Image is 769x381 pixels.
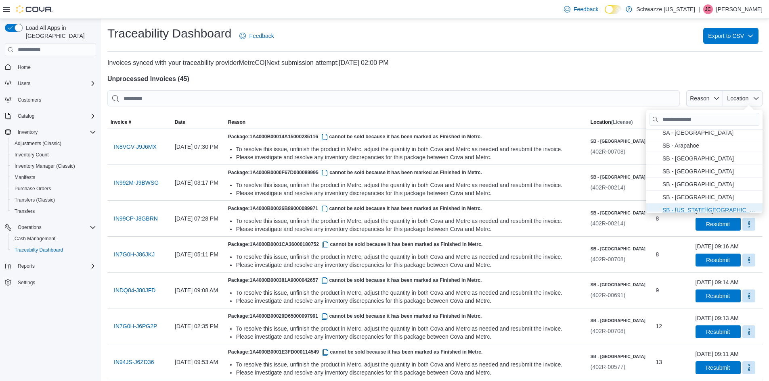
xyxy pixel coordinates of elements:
[611,119,633,125] span: (License)
[696,350,739,358] div: [DATE] 09:11 AM
[228,119,245,125] span: Reason
[236,189,584,197] div: Please investigate and resolve any inventory discrepancies for this package between Cova and Metrc.
[11,161,78,171] a: Inventory Manager (Classic)
[696,218,741,231] button: Resubmit
[250,313,329,319] span: 1A4000B00020D65000097991
[11,245,66,255] a: Traceabilty Dashboard
[696,289,741,302] button: Resubmit
[591,210,645,216] h6: SB - [GEOGRAPHIC_DATA]
[2,94,99,106] button: Customers
[690,95,709,102] span: Reason
[172,318,225,334] div: [DATE] 02:35 PM
[646,126,763,139] li: SA - Denver
[8,194,99,206] button: Transfers (Classic)
[111,210,161,227] button: IN99CP-J8GBRN
[236,253,584,261] div: To resolve this issue, unfinish the product in Metrc, adjust the quantity in both Cova and Metrc ...
[172,354,225,370] div: [DATE] 09:53 AM
[636,4,695,14] p: Schwazze [US_STATE]
[236,225,584,233] div: Please investigate and resolve any inventory discrepancies for this package between Cova and Metrc.
[236,325,584,333] div: To resolve this issue, unfinish the product in Metrc, adjust the quantity in both Cova and Metrc ...
[15,111,38,121] button: Catalog
[18,97,41,103] span: Customers
[2,110,99,122] button: Catalog
[8,244,99,256] button: Traceabilty Dashboard
[2,127,99,138] button: Inventory
[172,282,225,298] div: [DATE] 09:08 AM
[228,240,584,250] h5: Package: cannot be sold because it has been marked as Finished in Metrc.
[591,138,645,144] h6: SB - [GEOGRAPHIC_DATA]
[591,328,625,334] span: (402R-00708)
[15,197,55,203] span: Transfers (Classic)
[591,281,645,288] h6: SB - [GEOGRAPHIC_DATA]
[696,278,739,286] div: [DATE] 09:14 AM
[228,312,584,321] h5: Package: cannot be sold because it has been marked as Finished in Metrc.
[706,256,730,264] span: Resubmit
[236,145,584,153] div: To resolve this issue, unfinish the product in Metrc, adjust the quantity in both Cova and Metrc ...
[706,220,730,228] span: Resubmit
[656,321,662,331] span: 12
[111,175,162,191] button: IN992M-J9BWSG
[114,214,158,223] span: IN99CP-J8GBRN
[15,277,96,287] span: Settings
[8,160,99,172] button: Inventory Manager (Classic)
[662,128,758,137] span: SA - [GEOGRAPHIC_DATA]
[250,277,329,283] span: 1A4000B000381A9000042657
[15,208,35,214] span: Transfers
[15,174,35,181] span: Manifests
[15,152,49,158] span: Inventory Count
[15,185,51,192] span: Purchase Orders
[591,184,625,191] span: (402R-00214)
[172,210,225,227] div: [DATE] 07:28 PM
[107,25,231,42] h1: Traceability Dashboard
[742,254,755,266] button: More
[742,218,755,231] button: More
[11,206,38,216] a: Transfers
[662,179,758,189] span: SB - [GEOGRAPHIC_DATA]
[591,148,625,155] span: (402R-00708)
[15,95,96,105] span: Customers
[228,168,584,178] h5: Package: cannot be sold because it has been marked as Finished in Metrc.
[646,178,763,191] li: SB - Boulder
[266,59,339,66] span: Next submission attempt:
[716,4,763,14] p: [PERSON_NAME]
[646,191,763,204] li: SB - Brighton
[15,127,96,137] span: Inventory
[696,254,741,266] button: Resubmit
[605,5,622,14] input: Dark Mode
[15,127,41,137] button: Inventory
[591,353,645,360] h6: SB - [GEOGRAPHIC_DATA]
[236,289,584,297] div: To resolve this issue, unfinish the product in Metrc, adjust the quantity in both Cova and Metrc ...
[15,223,96,232] span: Operations
[250,206,329,211] span: 1A4000B00026B89000089971
[18,129,38,135] span: Inventory
[708,28,754,44] span: Export to CSV
[656,250,659,259] span: 8
[591,246,645,252] h6: SB - [GEOGRAPHIC_DATA]
[11,234,59,244] a: Cash Management
[703,4,713,14] div: Justin Cleer
[250,242,330,247] span: 1A4000B0001CA36000180752
[172,175,225,191] div: [DATE] 03:17 PM
[2,222,99,233] button: Operations
[228,132,584,142] h5: Package: cannot be sold because it has been marked as Finished in Metrc.
[18,80,30,87] span: Users
[15,79,96,88] span: Users
[15,278,38,287] a: Settings
[114,322,157,330] span: IN7G0H-J6PG2P
[111,246,158,262] button: IN7G0H-J86JKJ
[696,361,741,374] button: Resubmit
[742,289,755,302] button: More
[591,119,633,125] h5: Location
[15,62,34,72] a: Home
[8,233,99,244] button: Cash Management
[11,195,58,205] a: Transfers (Classic)
[18,64,31,71] span: Home
[742,325,755,338] button: More
[11,206,96,216] span: Transfers
[656,357,662,367] span: 13
[236,153,584,161] div: Please investigate and resolve any inventory discrepancies for this package between Cova and Metrc.
[250,349,330,355] span: 1A4000B0001E3FD000114549
[591,256,625,262] span: (402R-00708)
[11,173,96,182] span: Manifests
[646,152,763,165] li: SB - Aurora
